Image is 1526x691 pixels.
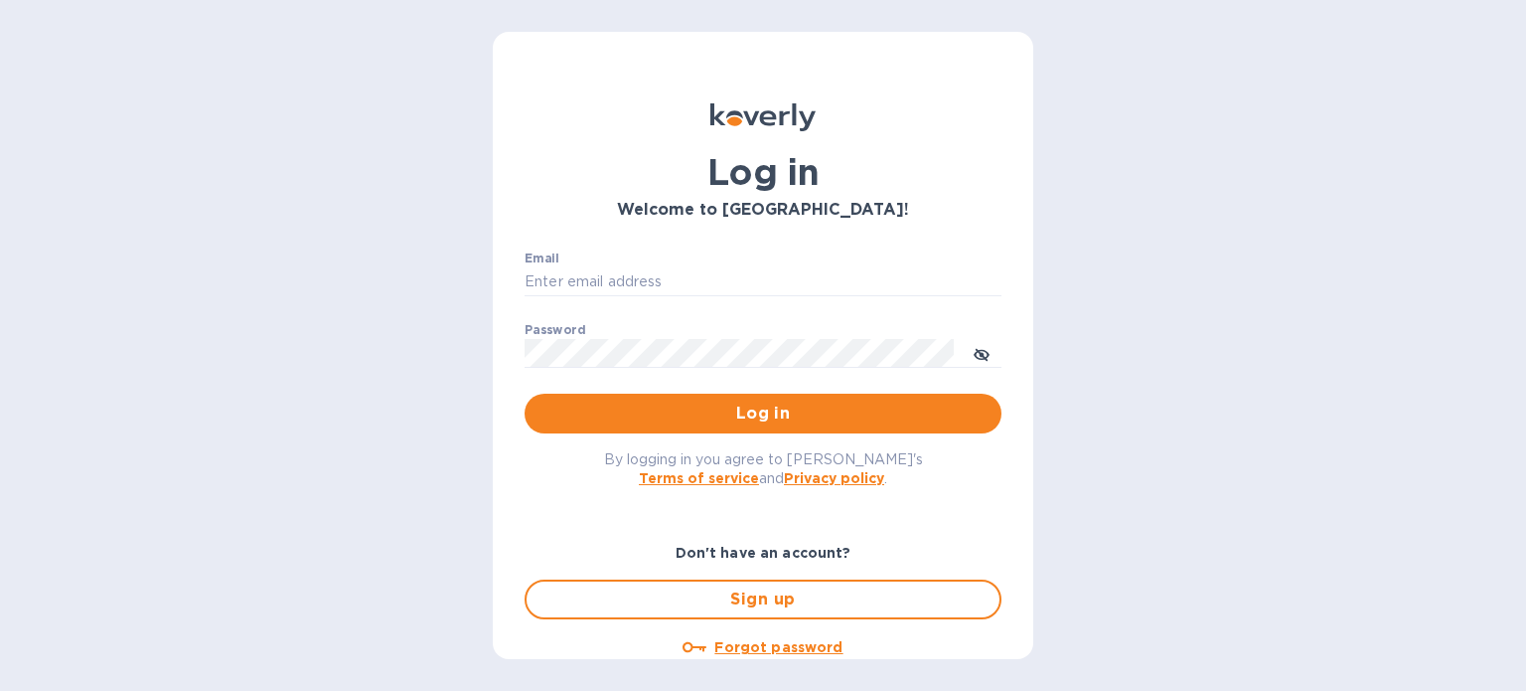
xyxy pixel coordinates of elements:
[540,402,986,426] span: Log in
[710,103,816,131] img: Koverly
[784,470,884,486] a: Privacy policy
[714,639,842,655] u: Forgot password
[962,333,1001,373] button: toggle password visibility
[525,580,1001,619] button: Sign up
[639,470,759,486] a: Terms of service
[525,253,559,264] label: Email
[525,267,1001,297] input: Enter email address
[525,394,1001,433] button: Log in
[676,545,851,561] b: Don't have an account?
[525,201,1001,220] h3: Welcome to [GEOGRAPHIC_DATA]!
[542,588,984,611] span: Sign up
[525,151,1001,193] h1: Log in
[525,324,585,336] label: Password
[604,451,923,486] span: By logging in you agree to [PERSON_NAME]'s and .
